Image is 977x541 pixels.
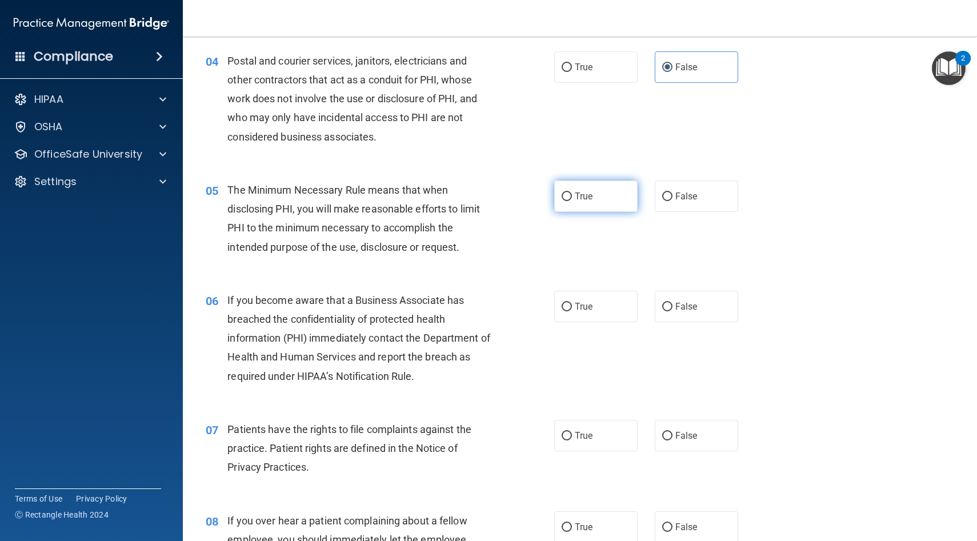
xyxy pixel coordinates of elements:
iframe: Drift Widget Chat Controller [779,460,963,506]
input: False [662,523,672,532]
span: True [575,191,592,202]
input: True [562,303,572,311]
span: 07 [206,423,218,437]
input: True [562,63,572,72]
h4: Compliance [34,49,113,65]
span: Patients have the rights to file complaints against the practice. Patient rights are defined in t... [227,423,471,473]
input: False [662,63,672,72]
input: False [662,193,672,201]
span: Ⓒ Rectangle Health 2024 [15,509,109,520]
img: PMB logo [14,12,169,35]
span: True [575,522,592,532]
span: The Minimum Necessary Rule means that when disclosing PHI, you will make reasonable efforts to li... [227,184,480,253]
input: True [562,193,572,201]
span: 04 [206,55,218,69]
input: True [562,432,572,440]
input: False [662,303,672,311]
span: False [675,430,698,441]
span: Postal and courier services, janitors, electricians and other contractors that act as a conduit f... [227,55,477,143]
span: False [675,522,698,532]
p: Settings [34,175,77,189]
span: False [675,191,698,202]
span: False [675,301,698,312]
a: Privacy Policy [76,493,127,504]
span: False [675,62,698,73]
div: 2 [961,58,965,73]
p: OSHA [34,120,63,134]
p: HIPAA [34,93,63,106]
input: False [662,432,672,440]
span: 06 [206,294,218,308]
span: True [575,430,592,441]
a: Terms of Use [15,493,62,504]
p: OfficeSafe University [34,147,142,161]
span: True [575,301,592,312]
a: OSHA [14,120,166,134]
a: OfficeSafe University [14,147,166,161]
a: Settings [14,175,166,189]
input: True [562,523,572,532]
button: Open Resource Center, 2 new notifications [932,51,966,85]
span: 05 [206,184,218,198]
span: If you become aware that a Business Associate has breached the confidentiality of protected healt... [227,294,490,382]
span: True [575,62,592,73]
span: 08 [206,515,218,528]
a: HIPAA [14,93,166,106]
